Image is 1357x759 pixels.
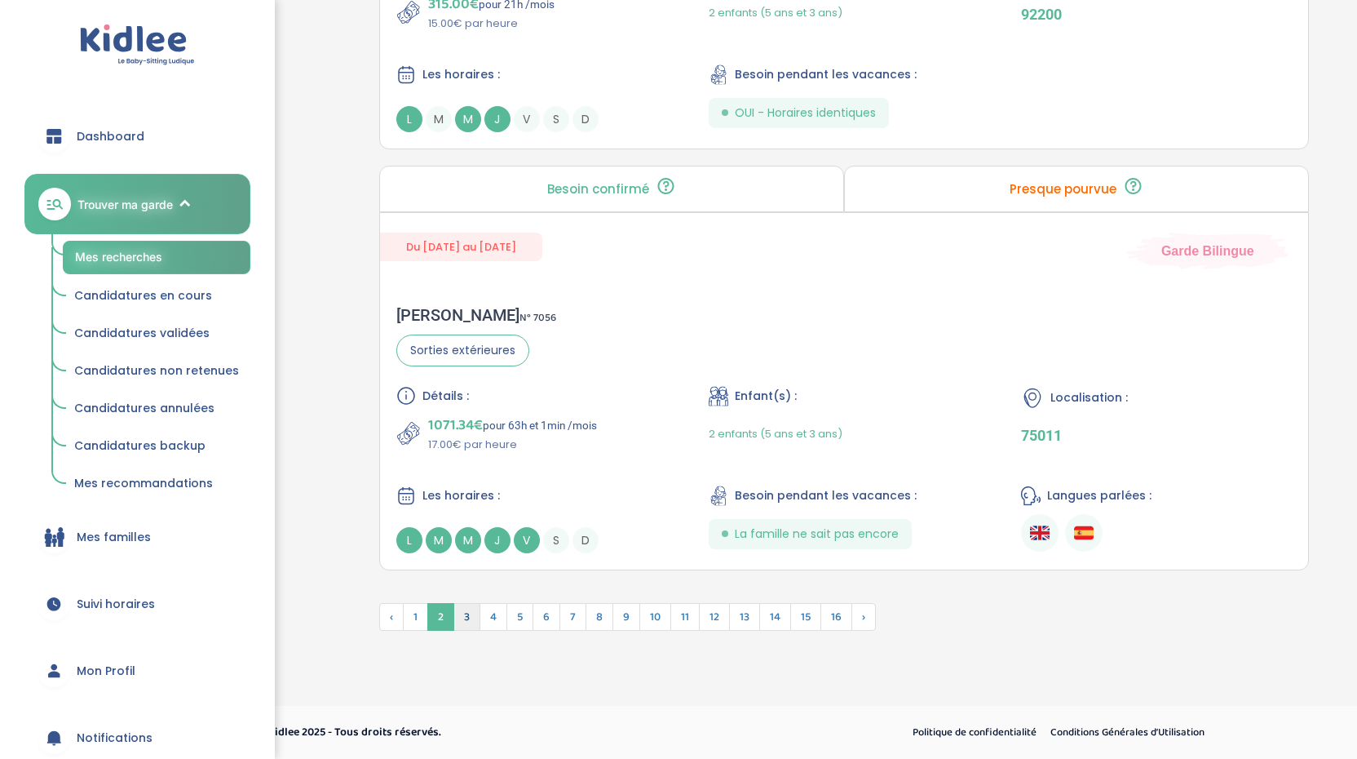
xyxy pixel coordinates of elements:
[453,603,480,631] span: 3
[379,603,404,631] span: ‹
[74,362,239,379] span: Candidatures non retenues
[63,468,250,499] a: Mes recommandations
[455,106,481,132] span: M
[514,106,540,132] span: V
[426,106,452,132] span: M
[77,596,155,613] span: Suivi horaires
[396,335,529,366] span: Sorties extérieures
[735,104,876,122] span: OUI - Horaires identiques
[735,388,797,405] span: Enfant(s) :
[63,281,250,312] a: Candidatures en cours
[63,431,250,462] a: Candidatures backup
[670,603,700,631] span: 11
[514,527,540,553] span: V
[1021,427,1291,444] p: 75011
[24,174,250,234] a: Trouver ma garde
[258,724,748,741] p: © Kidlee 2025 - Tous droits réservés.
[1050,389,1128,406] span: Localisation :
[403,603,428,631] span: 1
[422,388,469,405] span: Détails :
[1161,242,1254,260] span: Garde Bilingue
[428,16,555,32] p: 15.00€ par heure
[759,603,791,631] span: 14
[396,106,422,132] span: L
[77,128,144,145] span: Dashboard
[547,183,649,196] p: Besoin confirmé
[907,722,1042,743] a: Politique de confidentialité
[74,287,212,304] span: Candidatures en cours
[639,603,671,631] span: 10
[1030,523,1050,543] img: Anglais
[709,426,842,442] span: 2 enfants (5 ans et 3 ans)
[586,603,613,631] span: 8
[455,527,481,553] span: M
[24,641,250,700] a: Mon Profil
[1021,6,1291,23] p: 92200
[63,356,250,387] a: Candidatures non retenues
[820,603,852,631] span: 16
[24,575,250,633] a: Suivi horaires
[427,603,454,631] span: 2
[1074,523,1094,543] img: Espagnol
[77,196,173,213] span: Trouver ma garde
[1010,183,1116,196] p: Presque pourvue
[77,529,151,546] span: Mes familles
[422,487,500,504] span: Les horaires :
[543,106,569,132] span: S
[63,241,250,274] a: Mes recherches
[426,527,452,553] span: M
[612,603,640,631] span: 9
[75,250,162,264] span: Mes recherches
[484,527,511,553] span: J
[77,663,135,680] span: Mon Profil
[63,318,250,349] a: Candidatures validées
[428,437,597,453] p: 17.00€ par heure
[533,603,560,631] span: 6
[519,309,556,326] span: N° 7056
[428,414,597,437] p: pour 63h et 1min /mois
[790,603,821,631] span: 15
[77,730,152,747] span: Notifications
[543,527,569,553] span: S
[24,508,250,566] a: Mes familles
[24,107,250,166] a: Dashboard
[1047,487,1151,504] span: Langues parlées :
[729,603,760,631] span: 13
[380,233,542,261] span: Du [DATE] au [DATE]
[735,66,917,83] span: Besoin pendant les vacances :
[74,400,214,416] span: Candidatures annulées
[484,106,511,132] span: J
[735,526,899,543] span: La famille ne sait pas encore
[572,106,599,132] span: D
[396,305,556,325] div: [PERSON_NAME]
[709,5,842,20] span: 2 enfants (5 ans et 3 ans)
[1045,722,1210,743] a: Conditions Générales d’Utilisation
[422,66,500,83] span: Les horaires :
[480,603,507,631] span: 4
[74,437,206,454] span: Candidatures backup
[735,487,917,504] span: Besoin pendant les vacances :
[74,475,213,491] span: Mes recommandations
[851,603,876,631] span: Suivant »
[396,527,422,553] span: L
[428,414,483,437] span: 1071.34€
[572,527,599,553] span: D
[63,393,250,424] a: Candidatures annulées
[699,603,730,631] span: 12
[74,325,210,341] span: Candidatures validées
[559,603,586,631] span: 7
[506,603,533,631] span: 5
[80,24,195,66] img: logo.svg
